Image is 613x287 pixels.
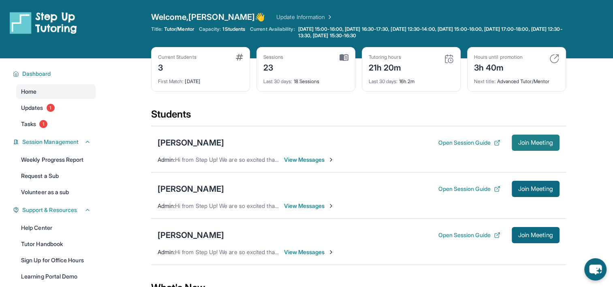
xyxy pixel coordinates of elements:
[22,206,77,214] span: Support & Resources
[250,26,295,39] span: Current Availability:
[164,26,194,32] span: Tutor/Mentor
[549,54,559,64] img: card
[47,104,55,112] span: 1
[158,183,224,195] div: [PERSON_NAME]
[369,60,402,73] div: 21h 20m
[236,54,243,60] img: card
[16,84,96,99] a: Home
[158,78,184,84] span: First Match :
[263,78,293,84] span: Last 30 days :
[158,73,243,85] div: [DATE]
[19,138,91,146] button: Session Management
[263,60,284,73] div: 23
[16,117,96,131] a: Tasks1
[21,104,43,112] span: Updates
[474,73,559,85] div: Advanced Tutor/Mentor
[263,54,284,60] div: Sessions
[518,233,553,238] span: Join Meeting
[158,54,197,60] div: Current Students
[474,60,523,73] div: 3h 40m
[21,88,36,96] span: Home
[298,26,564,39] span: [DATE] 15:00-16:00, [DATE] 16:30-17:30, [DATE] 12:30-14:00, [DATE] 15:00-16:00, [DATE] 17:00-18:0...
[474,78,496,84] span: Next title :
[151,26,162,32] span: Title:
[325,13,333,21] img: Chevron Right
[151,108,566,126] div: Students
[512,227,560,243] button: Join Meeting
[19,206,91,214] button: Support & Resources
[16,169,96,183] a: Request a Sub
[518,140,553,145] span: Join Meeting
[512,181,560,197] button: Join Meeting
[158,202,175,209] span: Admin :
[22,138,79,146] span: Session Management
[158,156,175,163] span: Admin :
[438,139,500,147] button: Open Session Guide
[16,185,96,199] a: Volunteer as a sub
[297,26,566,39] a: [DATE] 15:00-16:00, [DATE] 16:30-17:30, [DATE] 12:30-14:00, [DATE] 15:00-16:00, [DATE] 17:00-18:0...
[16,237,96,251] a: Tutor Handbook
[158,229,224,241] div: [PERSON_NAME]
[16,101,96,115] a: Updates1
[518,186,553,191] span: Join Meeting
[151,11,265,23] span: Welcome, [PERSON_NAME] 👋
[444,54,454,64] img: card
[39,120,47,128] span: 1
[21,120,36,128] span: Tasks
[276,13,333,21] a: Update Information
[284,202,335,210] span: View Messages
[158,60,197,73] div: 3
[584,258,607,281] button: chat-button
[158,137,224,148] div: [PERSON_NAME]
[199,26,221,32] span: Capacity:
[19,70,91,78] button: Dashboard
[284,156,335,164] span: View Messages
[474,54,523,60] div: Hours until promotion
[284,248,335,256] span: View Messages
[512,135,560,151] button: Join Meeting
[158,248,175,255] span: Admin :
[16,269,96,284] a: Learning Portal Demo
[16,253,96,268] a: Sign Up for Office Hours
[16,152,96,167] a: Weekly Progress Report
[369,54,402,60] div: Tutoring hours
[328,203,334,209] img: Chevron-Right
[438,185,500,193] button: Open Session Guide
[328,249,334,255] img: Chevron-Right
[22,70,51,78] span: Dashboard
[222,26,245,32] span: 1 Students
[438,231,500,239] button: Open Session Guide
[328,156,334,163] img: Chevron-Right
[16,221,96,235] a: Help Center
[263,73,348,85] div: 18 Sessions
[10,11,77,34] img: logo
[340,54,348,61] img: card
[369,73,454,85] div: 16h 2m
[369,78,398,84] span: Last 30 days :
